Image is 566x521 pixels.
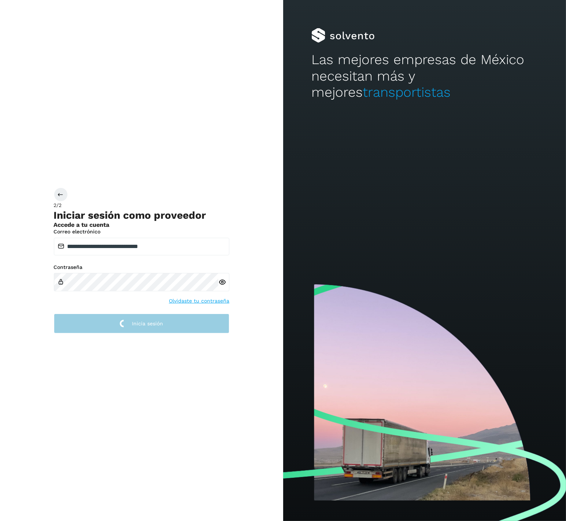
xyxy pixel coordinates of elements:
[54,264,230,270] label: Contraseña
[54,314,230,334] button: Inicia sesión
[363,84,451,100] span: transportistas
[169,297,229,305] a: Olvidaste tu contraseña
[132,321,163,326] span: Inicia sesión
[54,221,230,229] h3: Accede a tu cuenta
[311,52,538,100] h2: Las mejores empresas de México necesitan más y mejores
[54,202,57,208] span: 2
[54,202,230,209] div: /2
[54,229,230,235] label: Correo electrónico
[54,209,230,222] h1: Iniciar sesión como proveedor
